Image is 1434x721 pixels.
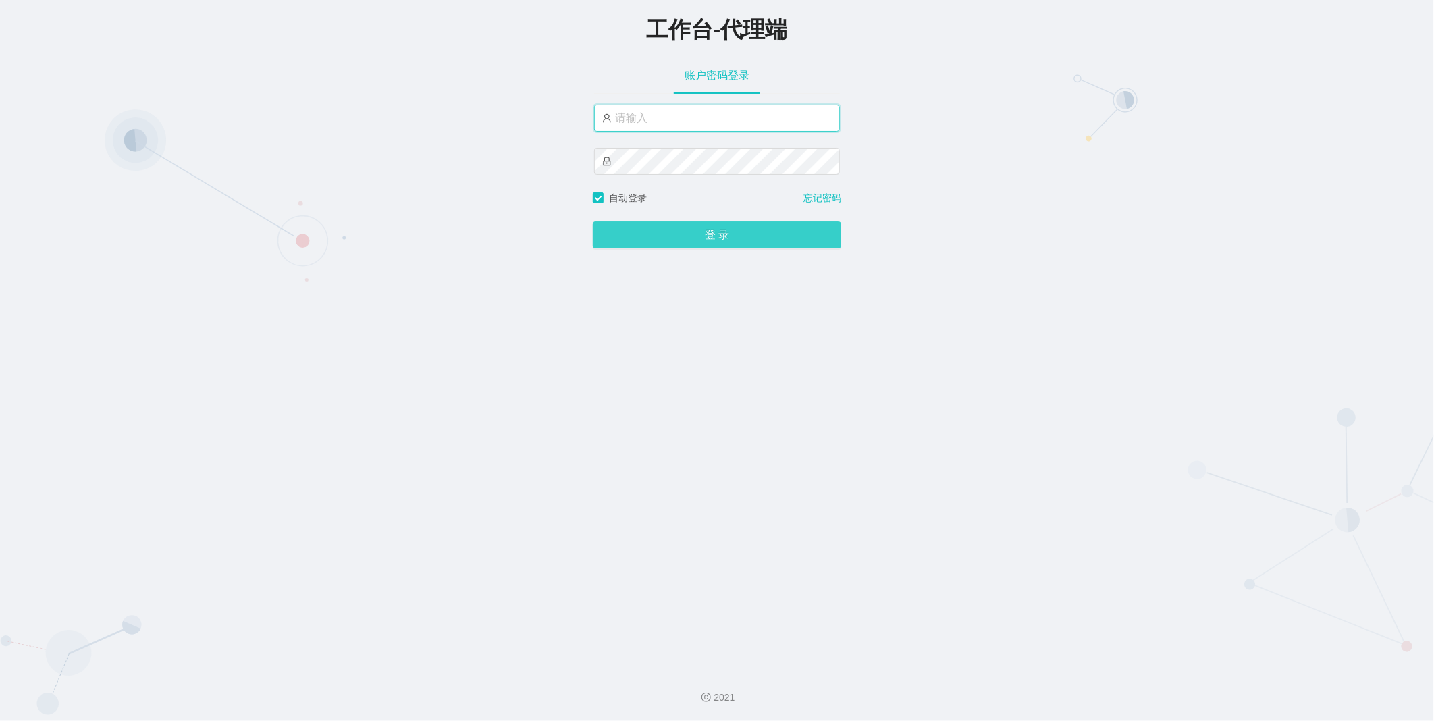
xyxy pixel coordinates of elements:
[602,113,612,123] i: 图标： 用户
[701,693,711,702] i: 图标： 版权所有
[604,192,652,203] span: 自动登录
[594,105,840,132] input: 请输入
[674,57,760,95] div: 账户密码登录
[647,17,788,42] span: 工作台-代理端
[593,221,841,248] button: 登 录
[602,157,612,166] i: 图标： 锁
[803,191,841,205] a: 忘记密码
[714,692,735,703] font: 2021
